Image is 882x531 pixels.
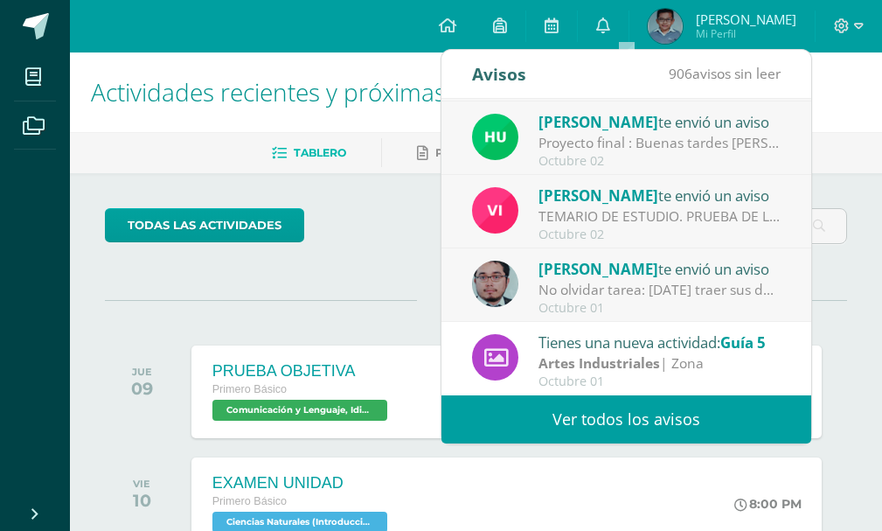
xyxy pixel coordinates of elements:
a: Ver todos los avisos [441,395,811,444]
span: [PERSON_NAME] [538,259,658,279]
span: Tablero [294,146,346,159]
span: [PERSON_NAME] [538,185,658,206]
img: bd6d0aa147d20350c4821b7c643124fa.png [472,187,518,234]
div: JUE [131,366,153,378]
span: Actividades recientes y próximas [91,75,446,108]
span: Pendientes de entrega [435,146,585,159]
div: | Zona [538,353,781,374]
div: te envió un aviso [538,184,781,206]
div: Avisos [472,50,526,98]
div: Octubre 02 [538,227,781,242]
span: Primero Básico [212,383,287,395]
div: 10 [133,490,151,511]
div: EXAMEN UNIDAD [212,474,392,493]
span: 906 [669,64,692,83]
div: Tienes una nueva actividad: [538,331,781,353]
div: 8:00 PM [734,496,802,512]
div: Proyecto final : Buenas tardes joeves y señoritas, me disculpo por interrumpir su descanso. Los j... [538,133,781,153]
div: 09 [131,378,153,399]
span: Primero Básico [212,495,287,507]
span: Guía 5 [720,332,766,353]
div: Octubre 02 [538,154,781,169]
strong: Artes Industriales [538,353,660,373]
a: Tablero [272,139,346,167]
a: Pendientes de entrega [417,139,585,167]
a: todas las Actividades [105,208,304,242]
div: te envió un aviso [538,257,781,280]
span: [PERSON_NAME] [696,10,796,28]
div: te envió un aviso [538,110,781,133]
span: OCTUBRE [417,292,536,308]
div: Octubre 01 [538,301,781,316]
img: fd23069c3bd5c8dde97a66a86ce78287.png [472,114,518,160]
div: TEMARIO DE ESTUDIO. PRUEBA DE LOGRO CIENCIAS SOCIALES.: Buenas tardes estimados estudiantes, comp... [538,206,781,227]
img: 125dc687933de938b70ff0ac6afa9910.png [648,9,683,44]
span: Mi Perfil [696,26,796,41]
div: VIE [133,478,151,490]
span: [PERSON_NAME] [538,112,658,132]
div: PRUEBA OBJETIVA [212,362,392,381]
span: avisos sin leer [669,64,781,83]
div: Octubre 01 [538,374,781,389]
img: 5fac68162d5e1b6fbd390a6ac50e103d.png [472,261,518,307]
div: No olvidar tarea: Mañana traer sus dos ojos (hoy se aviso en clase) y el rostro hecho a lapiz sol... [538,280,781,300]
span: Comunicación y Lenguaje, Idioma Español 'A' [212,400,387,421]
